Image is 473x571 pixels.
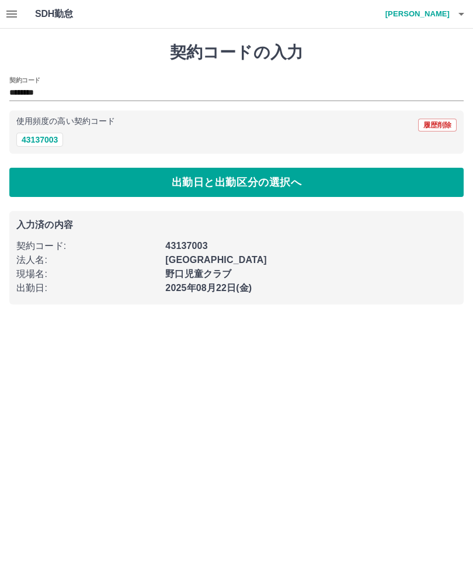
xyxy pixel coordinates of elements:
[165,269,231,279] b: 野口児童クラブ
[16,133,63,147] button: 43137003
[16,281,158,295] p: 出勤日 :
[16,220,457,230] p: 入力済の内容
[16,253,158,267] p: 法人名 :
[16,239,158,253] p: 契約コード :
[16,267,158,281] p: 現場名 :
[9,168,464,197] button: 出勤日と出勤区分の選択へ
[165,255,267,265] b: [GEOGRAPHIC_DATA]
[9,75,40,85] h2: 契約コード
[165,241,207,251] b: 43137003
[418,119,457,131] button: 履歴削除
[9,43,464,63] h1: 契約コードの入力
[165,283,252,293] b: 2025年08月22日(金)
[16,117,115,126] p: 使用頻度の高い契約コード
